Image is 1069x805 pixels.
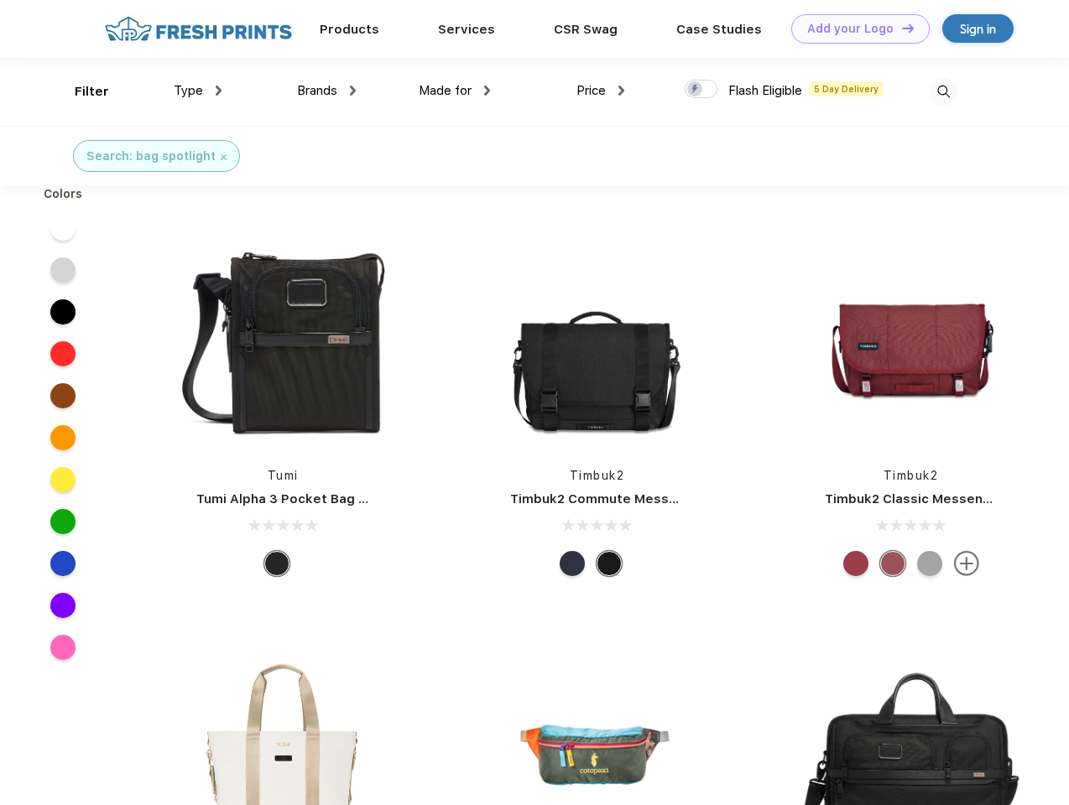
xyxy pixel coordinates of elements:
div: Eco Black [597,551,622,576]
span: Made for [419,83,472,98]
a: Tumi Alpha 3 Pocket Bag Small [196,491,393,506]
img: DT [902,23,914,33]
img: dropdown.png [618,86,624,96]
span: Brands [297,83,337,98]
a: Timbuk2 [884,469,939,482]
img: func=resize&h=266 [171,227,394,450]
img: func=resize&h=266 [800,227,1023,450]
div: Sign in [960,19,996,39]
span: Flash Eligible [728,83,802,98]
img: desktop_search.svg [930,78,957,106]
div: Colors [31,185,96,203]
img: filter_cancel.svg [221,154,227,160]
a: Timbuk2 [570,469,625,482]
a: Sign in [942,14,1014,43]
div: Eco Nautical [560,551,585,576]
div: Add your Logo [807,22,894,36]
img: fo%20logo%202.webp [100,14,297,44]
div: Filter [75,82,109,101]
a: Timbuk2 Commute Messenger Bag [510,491,735,506]
div: Eco Bookish [843,551,868,576]
a: Timbuk2 Classic Messenger Bag [825,491,1033,506]
img: func=resize&h=266 [485,227,708,450]
img: dropdown.png [484,86,490,96]
img: dropdown.png [216,86,222,96]
div: Eco Rind Pop [917,551,942,576]
img: more.svg [954,551,979,576]
span: 5 Day Delivery [809,81,884,96]
div: Search: bag spotlight [86,148,216,165]
span: Price [576,83,606,98]
div: Eco Collegiate Red [880,551,905,576]
span: Type [174,83,203,98]
div: Black [264,551,289,576]
a: Products [320,22,379,37]
a: Tumi [268,469,299,482]
img: dropdown.png [350,86,356,96]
